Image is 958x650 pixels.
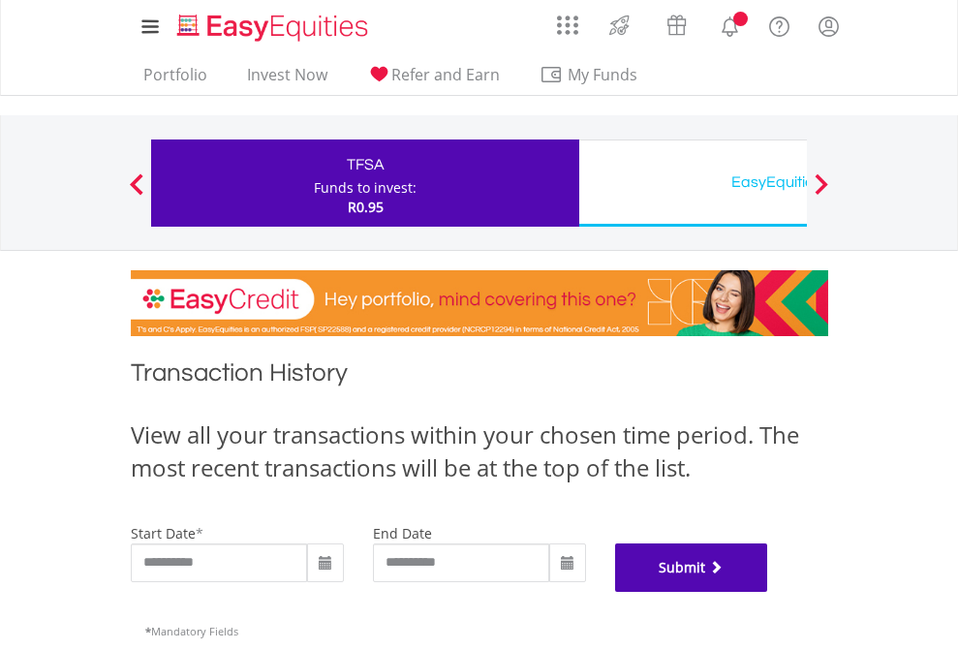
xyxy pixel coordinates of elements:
[705,5,755,44] a: Notifications
[544,5,591,36] a: AppsGrid
[802,183,841,202] button: Next
[557,15,578,36] img: grid-menu-icon.svg
[173,12,376,44] img: EasyEquities_Logo.png
[661,10,693,41] img: vouchers-v2.svg
[239,65,335,95] a: Invest Now
[391,64,500,85] span: Refer and Earn
[755,5,804,44] a: FAQ's and Support
[359,65,508,95] a: Refer and Earn
[117,183,156,202] button: Previous
[131,418,828,485] div: View all your transactions within your chosen time period. The most recent transactions will be a...
[131,270,828,336] img: EasyCredit Promotion Banner
[314,178,417,198] div: Funds to invest:
[131,524,196,542] label: start date
[540,62,666,87] span: My Funds
[131,356,828,399] h1: Transaction History
[163,151,568,178] div: TFSA
[648,5,705,41] a: Vouchers
[804,5,853,47] a: My Profile
[136,65,215,95] a: Portfolio
[170,5,376,44] a: Home page
[615,543,768,592] button: Submit
[373,524,432,542] label: end date
[145,624,238,638] span: Mandatory Fields
[603,10,635,41] img: thrive-v2.svg
[348,198,384,216] span: R0.95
